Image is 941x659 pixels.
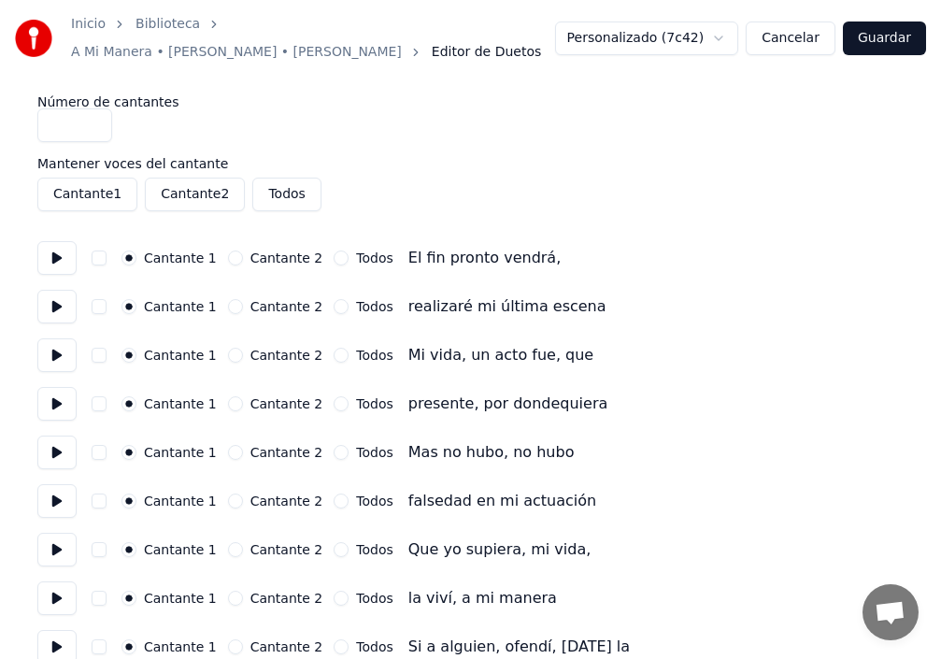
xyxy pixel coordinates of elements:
[863,584,919,640] div: Open chat
[250,446,323,459] label: Cantante 2
[250,349,323,362] label: Cantante 2
[408,295,606,318] div: realizaré mi última escena
[356,251,392,265] label: Todos
[356,494,392,508] label: Todos
[144,300,217,313] label: Cantante 1
[356,397,392,410] label: Todos
[144,251,217,265] label: Cantante 1
[408,247,561,269] div: El fin pronto vendrá,
[144,494,217,508] label: Cantante 1
[356,446,392,459] label: Todos
[71,15,555,62] nav: breadcrumb
[144,397,217,410] label: Cantante 1
[356,543,392,556] label: Todos
[15,20,52,57] img: youka
[356,640,392,653] label: Todos
[144,592,217,605] label: Cantante 1
[37,95,904,108] label: Número de cantantes
[356,300,392,313] label: Todos
[135,15,200,34] a: Biblioteca
[250,251,323,265] label: Cantante 2
[144,640,217,653] label: Cantante 1
[250,640,323,653] label: Cantante 2
[408,490,596,512] div: falsedad en mi actuación
[746,21,835,55] button: Cancelar
[408,393,608,415] div: presente, por dondequiera
[144,446,217,459] label: Cantante 1
[408,587,557,609] div: la viví, a mi manera
[408,441,575,464] div: Mas no hubo, no hubo
[408,636,630,658] div: Si a alguien, ofendí, [DATE] la
[843,21,926,55] button: Guardar
[250,494,323,508] label: Cantante 2
[356,592,392,605] label: Todos
[71,15,106,34] a: Inicio
[145,178,245,211] button: Cantante2
[250,300,323,313] label: Cantante 2
[356,349,392,362] label: Todos
[250,397,323,410] label: Cantante 2
[408,538,592,561] div: Que yo supiera, mi vida,
[252,178,321,211] button: Todos
[432,43,541,62] span: Editor de Duetos
[37,178,137,211] button: Cantante1
[37,157,904,170] label: Mantener voces del cantante
[144,543,217,556] label: Cantante 1
[71,43,402,62] a: A Mi Manera • [PERSON_NAME] • [PERSON_NAME]
[408,344,593,366] div: Mi vida, un acto fue, que
[250,543,323,556] label: Cantante 2
[250,592,323,605] label: Cantante 2
[144,349,217,362] label: Cantante 1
